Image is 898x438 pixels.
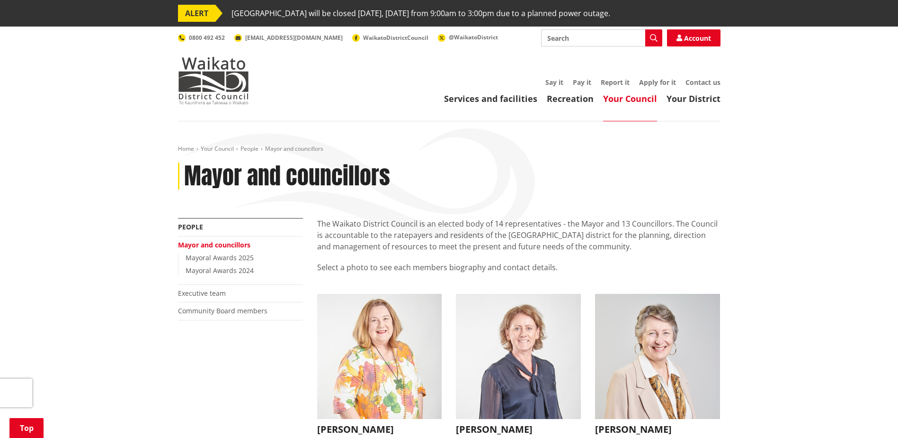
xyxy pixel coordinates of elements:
h3: [PERSON_NAME] [456,424,581,435]
a: Contact us [685,78,720,87]
span: WaikatoDistrictCouncil [363,34,428,42]
span: [EMAIL_ADDRESS][DOMAIN_NAME] [245,34,343,42]
img: Jacqui Church [317,294,442,419]
a: Top [9,418,44,438]
a: Your District [667,93,720,104]
span: 0800 492 452 [189,34,225,42]
a: Your Council [201,145,234,153]
a: Apply for it [639,78,676,87]
a: 0800 492 452 [178,34,225,42]
h3: [PERSON_NAME] [595,424,720,435]
a: Say it [545,78,563,87]
a: Executive team [178,289,226,298]
span: Mayor and councillors [265,145,323,153]
a: People [178,222,203,231]
a: WaikatoDistrictCouncil [352,34,428,42]
input: Search input [541,29,662,46]
a: Services and facilities [444,93,537,104]
a: Mayoral Awards 2024 [186,266,254,275]
a: Mayor and councillors [178,240,250,249]
img: Waikato District Council - Te Kaunihera aa Takiwaa o Waikato [178,57,249,104]
h1: Mayor and councillors [184,163,390,190]
a: Account [667,29,720,46]
p: Select a photo to see each members biography and contact details. [317,262,720,284]
a: Home [178,145,194,153]
a: Recreation [547,93,594,104]
a: Mayoral Awards 2025 [186,253,254,262]
a: [EMAIL_ADDRESS][DOMAIN_NAME] [234,34,343,42]
a: Pay it [573,78,591,87]
nav: breadcrumb [178,145,720,153]
span: [GEOGRAPHIC_DATA] will be closed [DATE], [DATE] from 9:00am to 3:00pm due to a planned power outage. [231,5,610,22]
a: People [240,145,258,153]
span: @WaikatoDistrict [449,33,498,41]
span: ALERT [178,5,215,22]
h3: [PERSON_NAME] [317,424,442,435]
a: Your Council [603,93,657,104]
img: Carolyn Eyre [456,294,581,419]
a: @WaikatoDistrict [438,33,498,41]
img: Crystal Beavis [595,294,720,419]
a: Report it [601,78,630,87]
p: The Waikato District Council is an elected body of 14 representatives - the Mayor and 13 Councill... [317,218,720,252]
a: Community Board members [178,306,267,315]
